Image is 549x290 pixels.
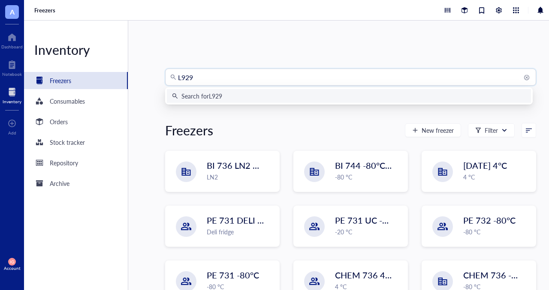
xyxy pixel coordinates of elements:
div: Account [4,266,21,271]
a: Notebook [2,58,22,77]
a: Archive [24,175,128,192]
div: -80 °C [463,227,531,236]
div: Freezers [165,122,213,139]
span: IG [10,259,14,264]
span: A [10,6,15,17]
div: Notebook [2,72,22,77]
div: Orders [50,117,68,126]
span: BI 736 LN2 Chest [207,159,274,171]
span: [DATE] 4°C [463,159,507,171]
a: Freezers [34,6,57,14]
span: CHEM 736 -80°C [463,269,531,281]
div: Deli fridge [207,227,274,236]
span: PE 731 -80°C [207,269,259,281]
span: CHEM 736 4°C [335,269,394,281]
div: Inventory [24,41,128,58]
div: -80 °C [335,172,402,182]
div: Archive [50,179,69,188]
button: New freezer [405,123,461,137]
div: Dashboard [1,44,23,49]
a: Freezers [24,72,128,89]
div: -20 °C [335,227,402,236]
a: Dashboard [1,30,23,49]
div: Stock tracker [50,138,85,147]
div: Add [8,130,16,135]
div: Filter [485,126,498,135]
a: Repository [24,154,128,171]
span: New freezer [422,127,454,134]
span: BI 744 -80°C [in vivo] [335,159,416,171]
span: PE 731 DELI 4C [207,214,268,226]
div: Freezers [50,76,71,85]
div: Search for L929 [181,91,222,101]
a: Consumables [24,93,128,110]
a: Orders [24,113,128,130]
div: LN2 [207,172,274,182]
div: Repository [50,158,78,167]
span: PE 732 -80°C [463,214,516,226]
div: 4 °C [463,172,531,182]
div: Consumables [50,96,85,106]
div: Inventory [3,99,21,104]
a: Inventory [3,85,21,104]
a: Stock tracker [24,134,128,151]
span: PE 731 UC -20°C [335,214,401,226]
